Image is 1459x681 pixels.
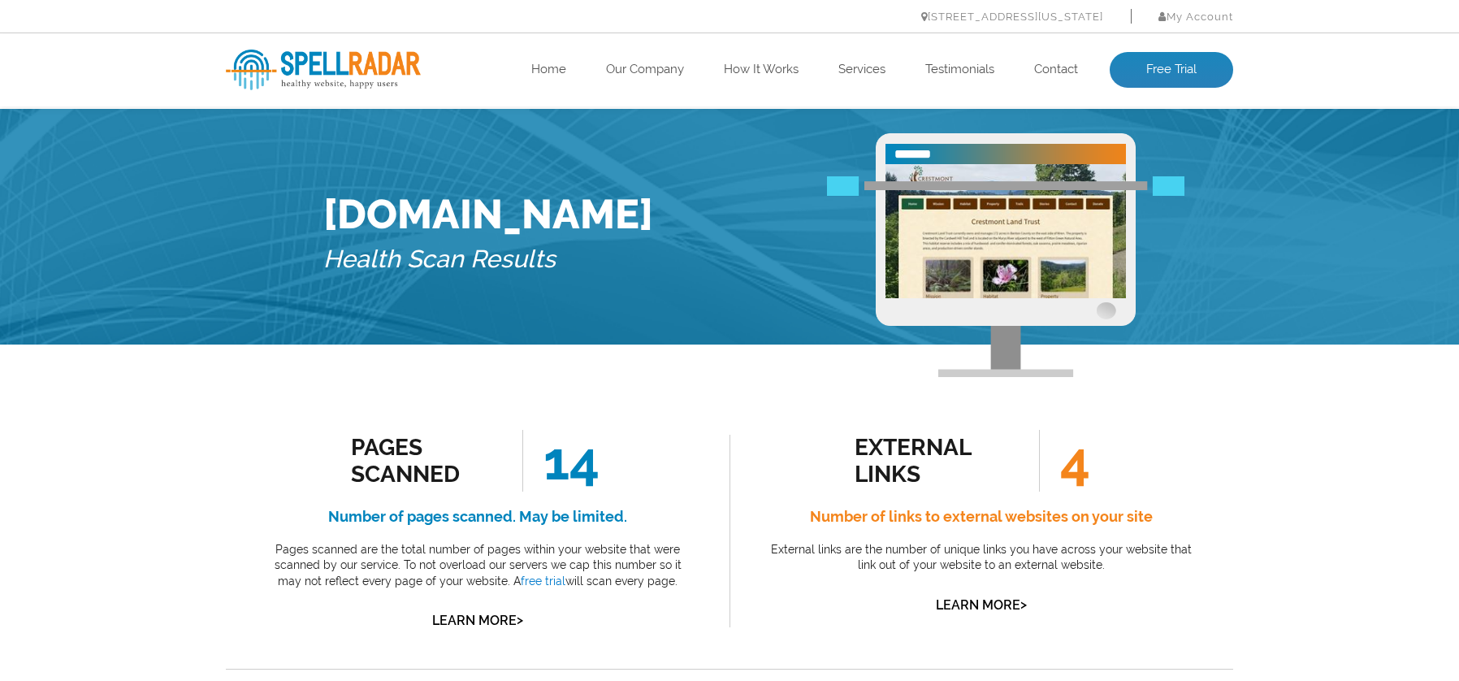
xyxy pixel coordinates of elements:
a: Learn More> [936,597,1027,613]
h1: [DOMAIN_NAME] [323,190,653,238]
span: 4 [1039,430,1090,492]
span: > [517,609,523,631]
div: external links [855,434,1002,488]
p: External links are the number of unique links you have across your website that link out of your ... [766,542,1197,574]
img: Free Webiste Analysis [876,133,1136,377]
h4: Number of links to external websites on your site [766,504,1197,530]
a: Learn More> [432,613,523,628]
h5: Health Scan Results [323,238,653,281]
h4: Number of pages scanned. May be limited. [262,504,693,530]
span: 14 [522,430,600,492]
img: Free Webiste Analysis [827,176,1184,196]
span: > [1020,593,1027,616]
a: free trial [521,575,565,588]
p: Pages scanned are the total number of pages within your website that were scanned by our service.... [262,542,693,590]
img: Free Website Analysis [885,164,1126,298]
div: Pages Scanned [351,434,498,488]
